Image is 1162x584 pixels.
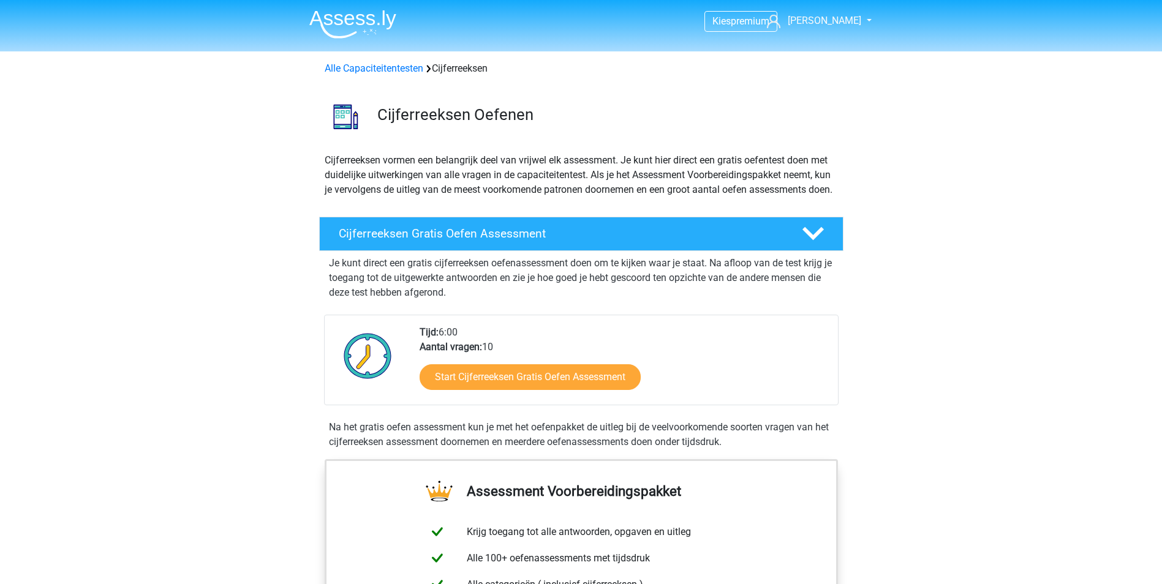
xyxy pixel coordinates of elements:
img: Assessly [309,10,396,39]
a: Cijferreeksen Gratis Oefen Assessment [314,217,848,251]
a: Start Cijferreeksen Gratis Oefen Assessment [420,364,641,390]
span: premium [731,15,769,27]
span: Kies [712,15,731,27]
a: Alle Capaciteitentesten [325,62,423,74]
h3: Cijferreeksen Oefenen [377,105,834,124]
div: Na het gratis oefen assessment kun je met het oefenpakket de uitleg bij de veelvoorkomende soorte... [324,420,839,449]
b: Tijd: [420,326,439,338]
p: Cijferreeksen vormen een belangrijk deel van vrijwel elk assessment. Je kunt hier direct een grat... [325,153,838,197]
a: [PERSON_NAME] [762,13,862,28]
a: Kiespremium [705,13,777,29]
img: cijferreeksen [320,91,372,143]
p: Je kunt direct een gratis cijferreeksen oefenassessment doen om te kijken waar je staat. Na afloo... [329,256,834,300]
b: Aantal vragen: [420,341,482,353]
span: [PERSON_NAME] [788,15,861,26]
h4: Cijferreeksen Gratis Oefen Assessment [339,226,782,241]
img: Klok [337,325,399,386]
div: 6:00 10 [410,325,837,405]
div: Cijferreeksen [320,61,843,76]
